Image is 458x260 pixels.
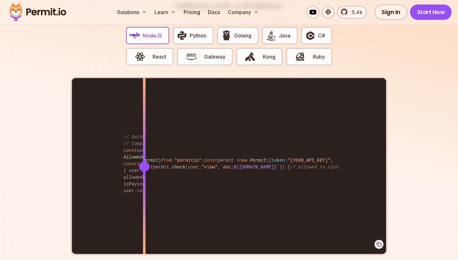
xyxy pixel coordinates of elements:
[250,158,266,163] span: Permit
[190,32,206,39] span: Python
[119,129,339,199] code: user = (session); doc = ( , , session. ); allowedDocTypes = (user. ); isPaying = ( stripeWrapper....
[137,188,148,193] span: role
[318,32,325,39] span: C#
[239,158,247,163] span: new
[410,4,452,20] a: Start Now
[123,148,137,153] span: const
[114,6,149,19] button: Solutions
[375,4,407,20] a: Sign In
[143,32,162,39] span: NodeJS
[290,165,357,170] span: // allowed to close issue
[172,165,186,170] span: check
[205,6,223,19] a: Docs
[348,8,362,16] span: 5.4k
[204,53,225,61] span: Gateway
[123,161,137,167] span: const
[142,158,158,163] span: Permit
[305,30,316,41] img: C#
[279,32,290,39] span: Java
[234,165,277,170] span: ${[DOMAIN_NAME]}
[175,158,201,163] span: "permitio"
[6,1,69,23] img: Permit logo
[263,53,275,61] span: Kong
[181,6,203,19] a: Pricing
[266,30,277,41] img: Java
[177,30,187,41] img: Python
[201,165,217,170] span: "view"
[295,51,305,62] img: Ruby
[271,158,285,163] span: token
[204,158,217,163] span: const
[220,165,280,170] span: `doc: `
[337,6,367,19] a: 5.4k
[225,6,261,19] button: Company
[288,158,330,163] span: "[YOUR_API_KEY]"
[135,51,146,62] img: React
[221,30,232,41] img: Golang
[153,53,166,61] span: React
[234,32,251,39] span: Golang
[123,134,277,140] span: // Gather all the needed objects for the permission check
[130,30,140,41] img: NodeJS
[152,6,178,19] button: Learn
[123,141,336,146] span: // Complete user object from DB (based on session object, only 3 DB queries...)
[186,51,197,62] img: Gateway
[161,158,172,163] span: from
[119,152,339,176] code: { } ; permit = ({ : , }); ( permit. (user, , )) { }
[313,53,325,61] span: Ruby
[142,168,150,173] span: geo
[245,51,256,62] img: Kong
[123,155,161,160] span: AllowedDocType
